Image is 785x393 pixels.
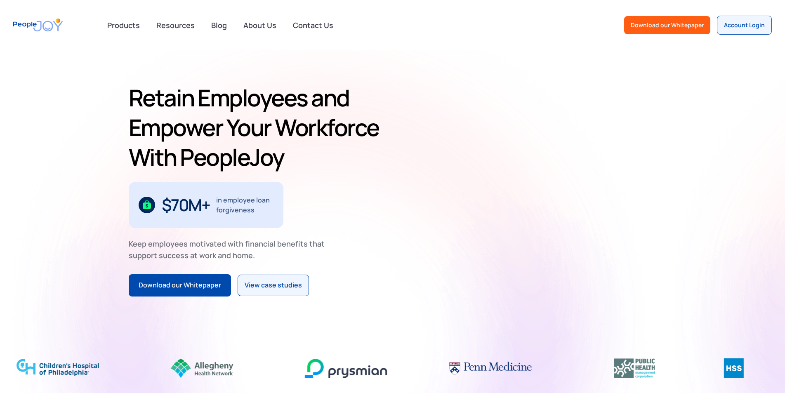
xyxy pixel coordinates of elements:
[717,16,772,35] a: Account Login
[624,16,710,34] a: Download our Whitepaper
[129,238,332,261] div: Keep employees motivated with financial benefits that support success at work and home.
[238,16,281,34] a: About Us
[245,280,302,291] div: View case studies
[162,198,210,212] div: $70M+
[13,13,63,37] a: home
[206,16,232,34] a: Blog
[238,275,309,296] a: View case studies
[216,195,273,215] div: in employee loan forgiveness
[288,16,338,34] a: Contact Us
[724,21,765,29] div: Account Login
[129,83,389,172] h1: Retain Employees and Empower Your Workforce With PeopleJoy
[129,182,283,228] div: 1 / 3
[102,17,145,33] div: Products
[139,280,221,291] div: Download our Whitepaper
[151,16,200,34] a: Resources
[129,274,231,297] a: Download our Whitepaper
[631,21,704,29] div: Download our Whitepaper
